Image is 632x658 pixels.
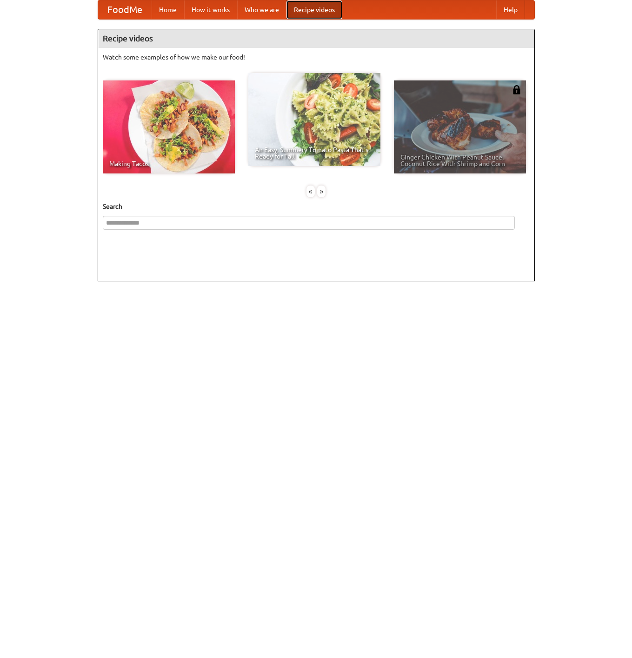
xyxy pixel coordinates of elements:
a: Home [152,0,184,19]
a: Recipe videos [286,0,342,19]
a: Making Tacos [103,80,235,173]
span: Making Tacos [109,160,228,167]
img: 483408.png [512,85,521,94]
h5: Search [103,202,530,211]
p: Watch some examples of how we make our food! [103,53,530,62]
a: An Easy, Summery Tomato Pasta That's Ready for Fall [248,73,380,166]
span: An Easy, Summery Tomato Pasta That's Ready for Fall [255,146,374,160]
div: » [317,186,326,197]
div: « [306,186,315,197]
a: FoodMe [98,0,152,19]
a: How it works [184,0,237,19]
h4: Recipe videos [98,29,534,48]
a: Help [496,0,525,19]
a: Who we are [237,0,286,19]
